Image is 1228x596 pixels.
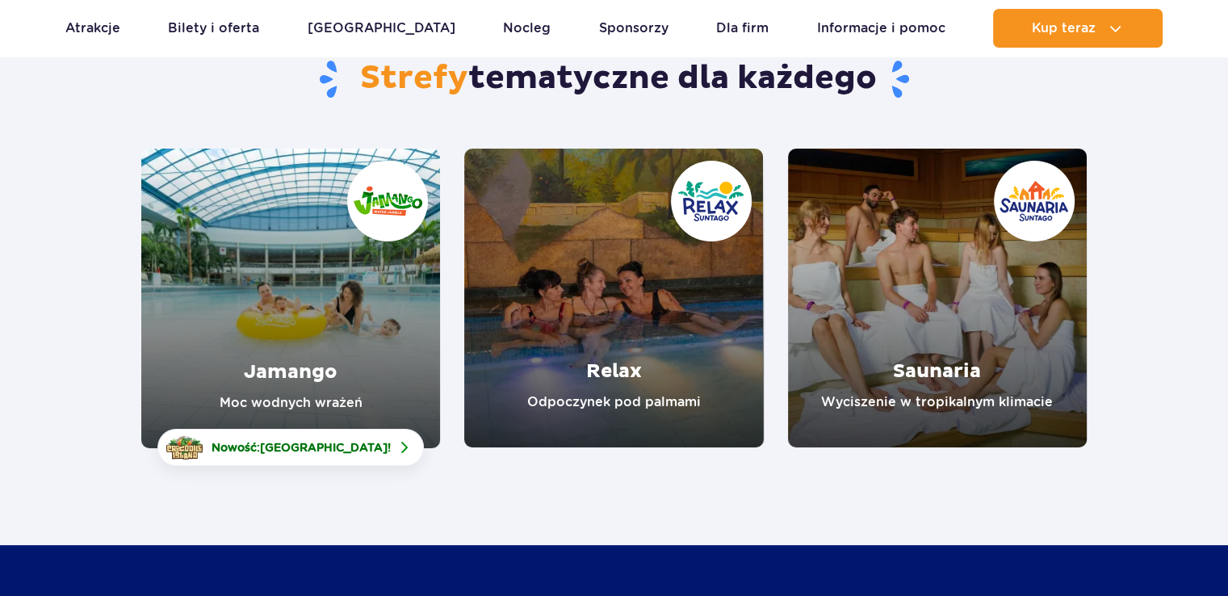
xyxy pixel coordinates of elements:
[993,9,1163,48] button: Kup teraz
[503,9,551,48] a: Nocleg
[157,429,424,466] a: Nowość:[GEOGRAPHIC_DATA]!
[141,58,1087,100] h1: tematyczne dla każdego
[599,9,668,48] a: Sponsorzy
[788,149,1087,447] a: Saunaria
[308,9,455,48] a: [GEOGRAPHIC_DATA]
[360,58,468,99] span: Strefy
[65,9,120,48] a: Atrakcje
[464,149,763,447] a: Relax
[141,149,440,448] a: Jamango
[817,9,945,48] a: Informacje i pomoc
[260,441,388,454] span: [GEOGRAPHIC_DATA]
[212,439,391,455] span: Nowość: !
[168,9,259,48] a: Bilety i oferta
[716,9,769,48] a: Dla firm
[1032,21,1096,36] span: Kup teraz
